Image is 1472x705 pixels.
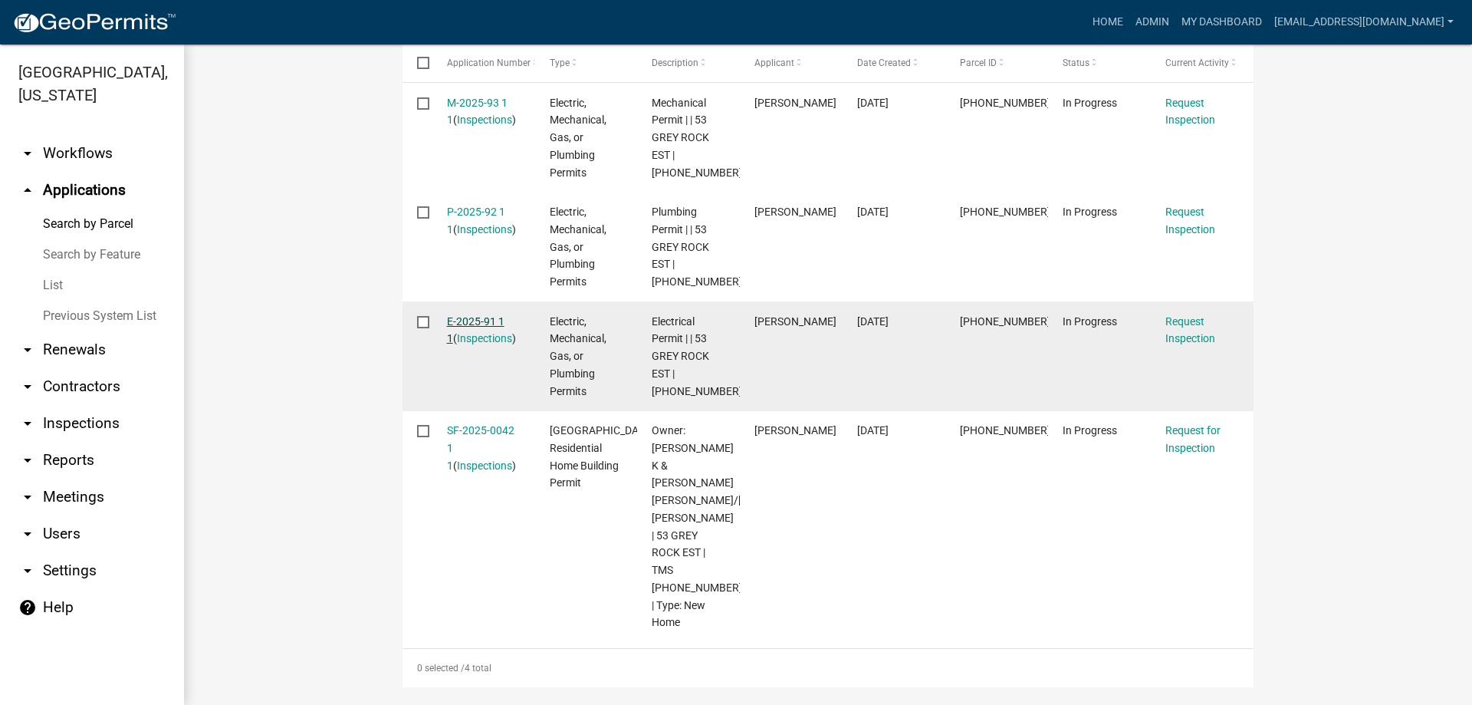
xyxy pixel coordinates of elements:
[857,58,911,68] span: Date Created
[457,332,512,344] a: Inspections
[1063,424,1117,437] span: In Progress
[945,44,1048,81] datatable-header-cell: Parcel ID
[402,44,432,81] datatable-header-cell: Select
[652,206,742,288] span: Plumbing Permit | | 53 GREY ROCK EST | 109-00-00-167
[652,424,820,628] span: Owner: WHITWORTH BARRIE K & KRISTY W C/O BURTON KYLE WILKINS | 53 GREY ROCK EST | TMS 109-00-00-1...
[18,414,37,433] i: arrow_drop_down
[1048,44,1151,81] datatable-header-cell: Status
[960,97,1050,109] span: 109-00-00-167
[18,144,37,163] i: arrow_drop_down
[18,562,37,580] i: arrow_drop_down
[1175,8,1268,37] a: My Dashboard
[652,58,698,68] span: Description
[857,97,889,109] span: 02/21/2025
[550,58,570,68] span: Type
[457,460,512,472] a: Inspections
[754,97,836,109] span: Jeffrey Hanley
[457,223,512,236] a: Inspections
[754,206,836,218] span: Jeffrey Hanley
[447,424,514,472] a: SF-2025-0042 1 1
[652,315,742,397] span: Electrical Permit | | 53 GREY ROCK EST | 109-00-00-167
[1165,424,1221,454] a: Request for Inspection
[550,97,606,179] span: Electric, Mechanical, Gas, or Plumbing Permits
[754,424,836,437] span: Jeffrey Hanley
[652,97,742,179] span: Mechanical Permit | | 53 GREY ROCK EST | 109-00-00-167
[1151,44,1253,81] datatable-header-cell: Current Activity
[1086,8,1129,37] a: Home
[18,598,37,617] i: help
[857,206,889,218] span: 02/21/2025
[402,649,1253,687] div: 4 total
[550,315,606,397] span: Electric, Mechanical, Gas, or Plumbing Permits
[960,206,1050,218] span: 109-00-00-167
[1063,315,1117,328] span: In Progress
[18,451,37,469] i: arrow_drop_down
[740,44,843,81] datatable-header-cell: Applicant
[960,58,997,68] span: Parcel ID
[457,114,512,126] a: Inspections
[18,181,37,199] i: arrow_drop_up
[18,525,37,543] i: arrow_drop_down
[843,44,945,81] datatable-header-cell: Date Created
[1063,58,1089,68] span: Status
[960,315,1050,328] span: 109-00-00-167
[18,377,37,396] i: arrow_drop_down
[1268,8,1460,37] a: [EMAIL_ADDRESS][DOMAIN_NAME]
[447,203,521,239] div: ( )
[754,315,836,328] span: Jeffrey Hanley
[447,315,504,345] a: E-2025-91 1 1
[1165,206,1215,236] a: Request Inspection
[18,488,37,506] i: arrow_drop_down
[18,341,37,359] i: arrow_drop_down
[1129,8,1175,37] a: Admin
[432,44,534,81] datatable-header-cell: Application Number
[534,44,637,81] datatable-header-cell: Type
[857,424,889,437] span: 02/21/2025
[447,206,505,236] a: P-2025-92 1 1
[550,424,653,489] span: Abbeville County Residential Home Building Permit
[1165,97,1215,127] a: Request Inspection
[550,206,606,288] span: Electric, Mechanical, Gas, or Plumbing Permits
[1063,206,1117,218] span: In Progress
[637,44,740,81] datatable-header-cell: Description
[1063,97,1117,109] span: In Progress
[1165,315,1215,345] a: Request Inspection
[960,424,1050,437] span: 109-00-00-167
[447,422,521,474] div: ( )
[857,315,889,328] span: 02/21/2025
[447,313,521,348] div: ( )
[1165,58,1229,68] span: Current Activity
[754,58,794,68] span: Applicant
[417,663,465,674] span: 0 selected /
[447,97,508,127] a: M-2025-93 1 1
[447,94,521,130] div: ( )
[447,58,531,68] span: Application Number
